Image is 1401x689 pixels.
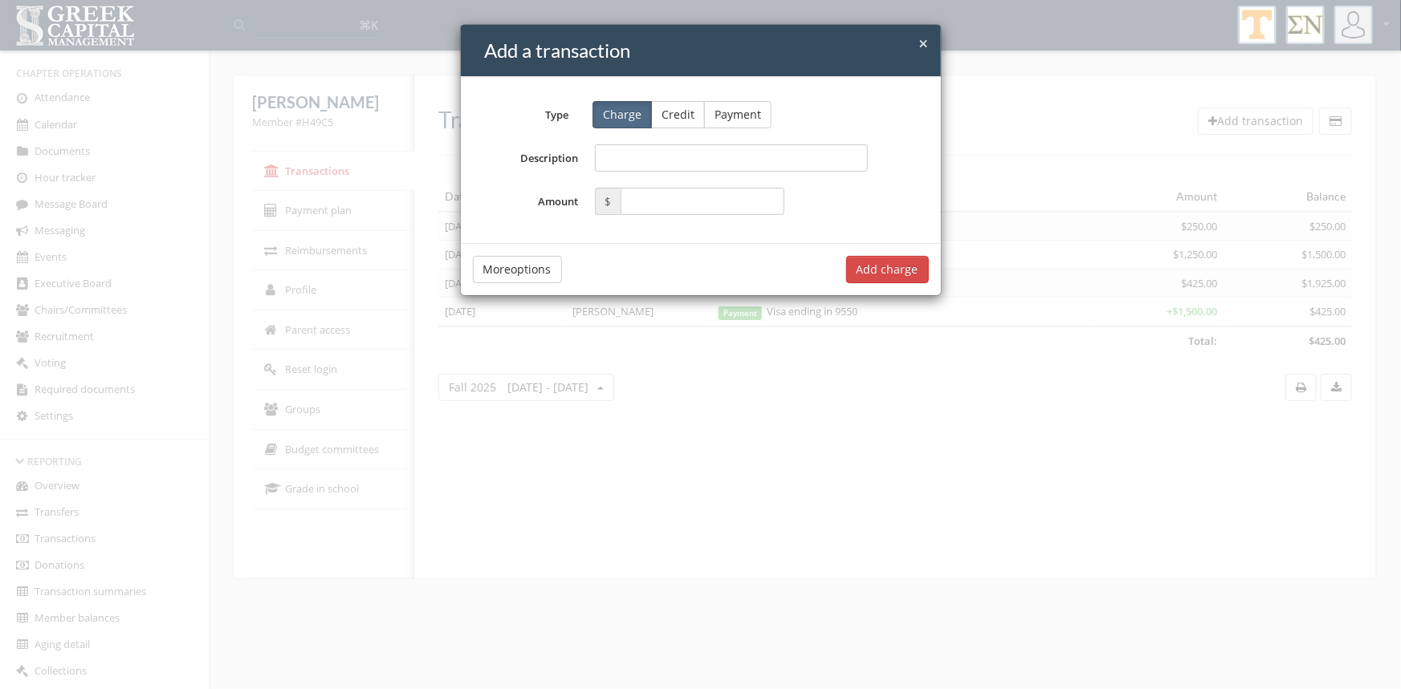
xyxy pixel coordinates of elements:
[461,102,581,123] label: Type
[593,101,652,128] button: Charge
[473,144,587,172] label: Description
[473,256,562,283] button: Moreoptions
[473,188,587,215] label: Amount
[919,32,929,55] span: ×
[704,101,772,128] button: Payment
[651,101,705,128] button: Credit
[485,37,929,64] h4: Add a transaction
[846,256,929,283] button: Add charge
[595,188,621,215] span: $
